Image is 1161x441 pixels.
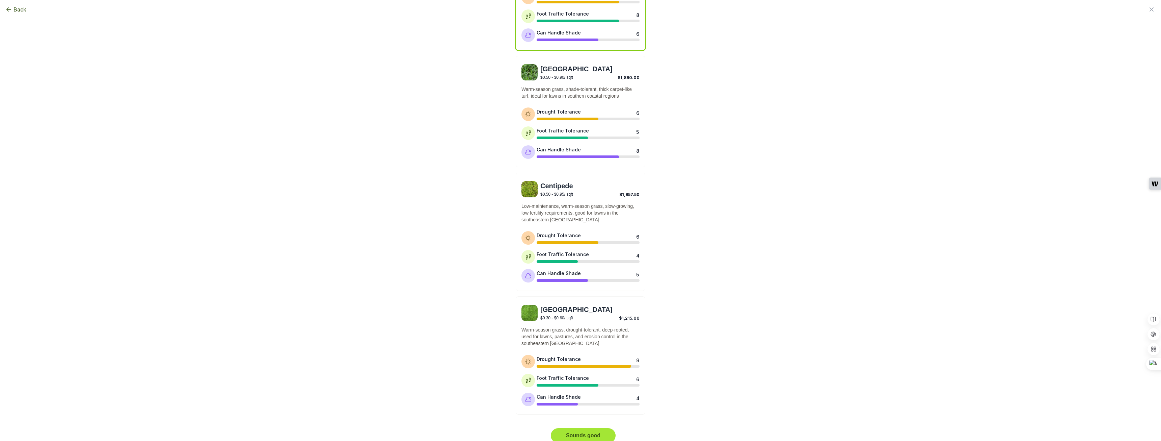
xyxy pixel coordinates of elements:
span: [GEOGRAPHIC_DATA] [540,305,640,314]
img: Foot traffic tolerance icon [525,253,532,260]
img: St. Augustine sod image [521,64,538,80]
div: Drought Tolerance [537,108,581,115]
span: $1,215.00 [619,316,640,321]
div: 6 [636,109,639,115]
img: Drought tolerance icon [525,235,532,241]
p: Warm-season grass, shade-tolerant, thick carpet-like turf, ideal for lawns in southern coastal re... [521,86,640,99]
img: Shade tolerance icon [525,149,532,155]
span: $1,957.50 [619,192,640,197]
img: Drought tolerance icon [525,111,532,118]
img: Shade tolerance icon [525,396,532,403]
span: $0.50 - $0.95 / sqft [540,192,573,197]
div: Drought Tolerance [537,232,581,239]
div: Can Handle Shade [537,270,581,277]
img: Shade tolerance icon [525,32,532,39]
div: Can Handle Shade [537,29,581,36]
div: 5 [636,271,639,276]
span: [GEOGRAPHIC_DATA] [540,64,640,74]
div: 8 [636,147,639,153]
div: Foot Traffic Tolerance [537,127,589,134]
div: 4 [636,395,639,400]
div: 4 [636,252,639,258]
div: 6 [636,30,639,36]
span: $0.30 - $0.60 / sqft [540,316,573,321]
span: $1,890.00 [618,75,640,80]
div: Can Handle Shade [537,393,581,400]
div: Foot Traffic Tolerance [537,374,589,382]
div: Foot Traffic Tolerance [537,251,589,258]
img: Shade tolerance icon [525,272,532,279]
span: Back [13,5,26,14]
img: Foot traffic tolerance icon [525,377,532,384]
p: Low-maintenance, warm-season grass, slow-growing, low fertility requirements, good for lawns in t... [521,203,640,223]
img: Foot traffic tolerance icon [525,130,532,137]
div: 6 [636,376,639,381]
div: 5 [636,128,639,134]
button: Back [5,5,26,14]
div: 6 [636,233,639,239]
img: Drought tolerance icon [525,358,532,365]
span: $0.50 - $0.90 / sqft [540,75,573,80]
p: Warm-season grass, drought-tolerant, deep-rooted, used for lawns, pastures, and erosion control i... [521,326,640,347]
div: Can Handle Shade [537,146,581,153]
span: Centipede [540,181,640,191]
div: 9 [636,357,639,362]
div: Drought Tolerance [537,356,581,363]
img: Centipede sod image [521,181,538,197]
img: Bahia sod image [521,305,538,321]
